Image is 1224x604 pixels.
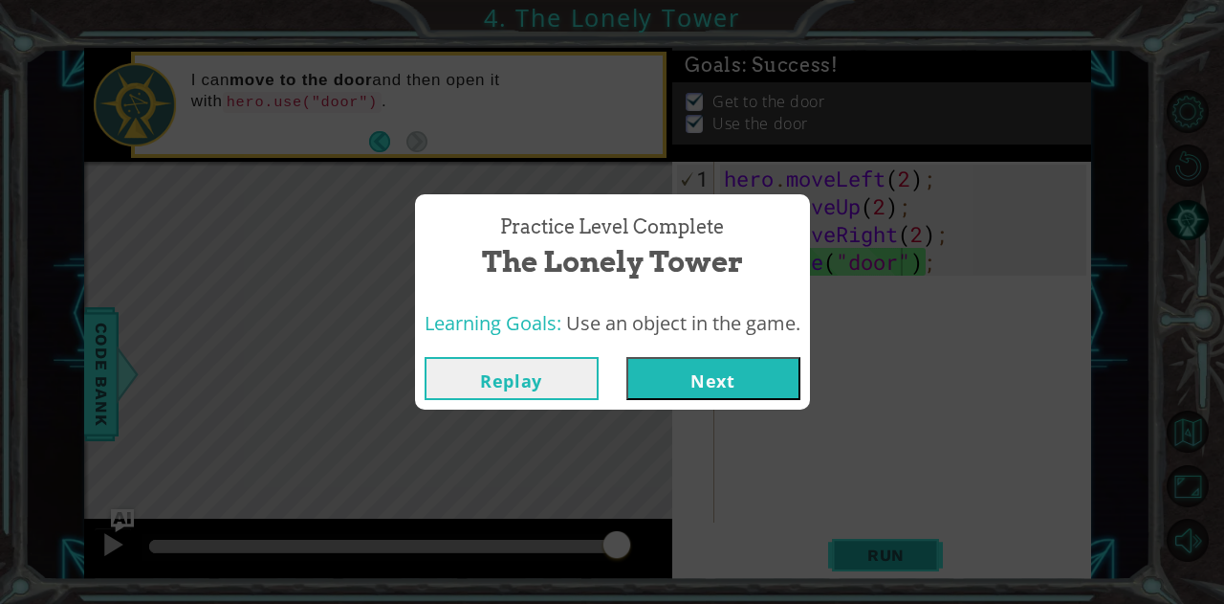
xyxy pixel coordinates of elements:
span: Practice Level Complete [500,213,724,241]
span: Learning Goals: [425,310,561,336]
button: Replay [425,357,599,400]
button: Next [626,357,800,400]
span: The Lonely Tower [482,241,743,282]
span: Use an object in the game. [566,310,800,336]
